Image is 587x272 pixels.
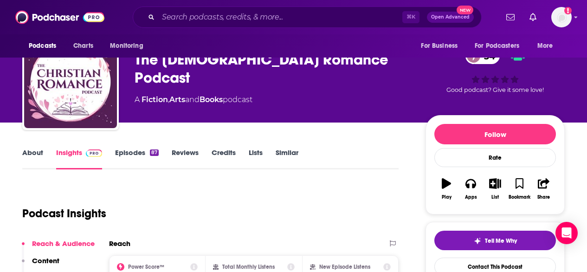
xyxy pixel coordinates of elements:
[531,37,565,55] button: open menu
[458,172,483,206] button: Apps
[442,194,452,200] div: Play
[564,7,572,14] svg: Add a profile image
[86,149,102,157] img: Podchaser Pro
[434,124,556,144] button: Follow
[22,148,43,169] a: About
[551,7,572,27] span: Logged in as lorlinskyyorkshire
[133,6,482,28] div: Search podcasts, credits, & more...
[465,194,477,200] div: Apps
[421,39,458,52] span: For Business
[555,222,578,244] div: Open Intercom Messenger
[276,148,298,169] a: Similar
[135,94,252,105] div: A podcast
[15,8,104,26] img: Podchaser - Follow, Share and Rate Podcasts
[169,95,185,104] a: Arts
[426,42,565,99] div: 34Good podcast? Give it some love!
[222,264,275,270] h2: Total Monthly Listens
[73,39,93,52] span: Charts
[319,264,370,270] h2: New Episode Listens
[212,148,236,169] a: Credits
[551,7,572,27] button: Show profile menu
[142,95,168,104] a: Fiction
[168,95,169,104] span: ,
[532,172,556,206] button: Share
[491,194,499,200] div: List
[29,39,56,52] span: Podcasts
[427,12,474,23] button: Open AdvancedNew
[110,39,143,52] span: Monitoring
[32,239,95,248] p: Reach & Audience
[537,39,553,52] span: More
[475,39,519,52] span: For Podcasters
[22,239,95,256] button: Reach & Audience
[158,10,402,25] input: Search podcasts, credits, & more...
[485,237,517,245] span: Tell Me Why
[509,194,530,200] div: Bookmark
[434,148,556,167] div: Rate
[526,9,540,25] a: Show notifications dropdown
[249,148,263,169] a: Lists
[67,37,99,55] a: Charts
[150,149,159,156] div: 87
[507,172,531,206] button: Bookmark
[56,148,102,169] a: InsightsPodchaser Pro
[434,172,458,206] button: Play
[109,239,130,248] h2: Reach
[483,172,507,206] button: List
[402,11,419,23] span: ⌘ K
[446,86,544,93] span: Good podcast? Give it some love!
[22,207,106,220] h1: Podcast Insights
[200,95,223,104] a: Books
[434,231,556,250] button: tell me why sparkleTell Me Why
[103,37,155,55] button: open menu
[172,148,199,169] a: Reviews
[503,9,518,25] a: Show notifications dropdown
[32,256,59,265] p: Content
[551,7,572,27] img: User Profile
[474,237,481,245] img: tell me why sparkle
[115,148,159,169] a: Episodes87
[22,37,68,55] button: open menu
[185,95,200,104] span: and
[128,264,164,270] h2: Power Score™
[414,37,469,55] button: open menu
[431,15,470,19] span: Open Advanced
[457,6,473,14] span: New
[24,35,117,128] img: The Christian Romance Podcast
[469,37,533,55] button: open menu
[537,194,550,200] div: Share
